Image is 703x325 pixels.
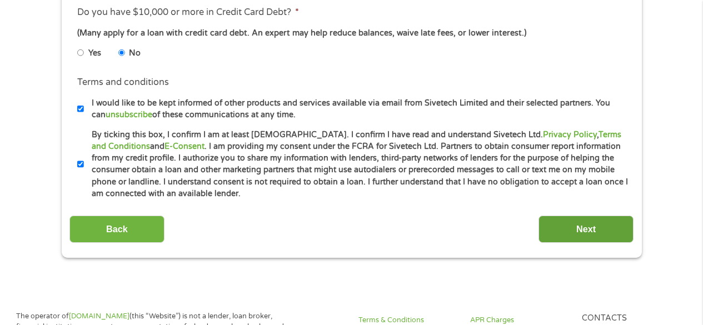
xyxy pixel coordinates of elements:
[129,47,141,59] label: No
[539,216,634,243] input: Next
[543,130,597,139] a: Privacy Policy
[106,110,152,119] a: unsubscribe
[92,130,621,151] a: Terms and Conditions
[164,142,205,151] a: E-Consent
[77,7,299,18] label: Do you have $10,000 or more in Credit Card Debt?
[84,129,629,200] label: By ticking this box, I confirm I am at least [DEMOGRAPHIC_DATA]. I confirm I have read and unders...
[69,312,129,321] a: [DOMAIN_NAME]
[582,313,680,324] h4: Contacts
[88,47,101,59] label: Yes
[69,216,164,243] input: Back
[84,97,629,121] label: I would like to be kept informed of other products and services available via email from Sivetech...
[77,27,625,39] div: (Many apply for a loan with credit card debt. An expert may help reduce balances, waive late fees...
[77,77,169,88] label: Terms and conditions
